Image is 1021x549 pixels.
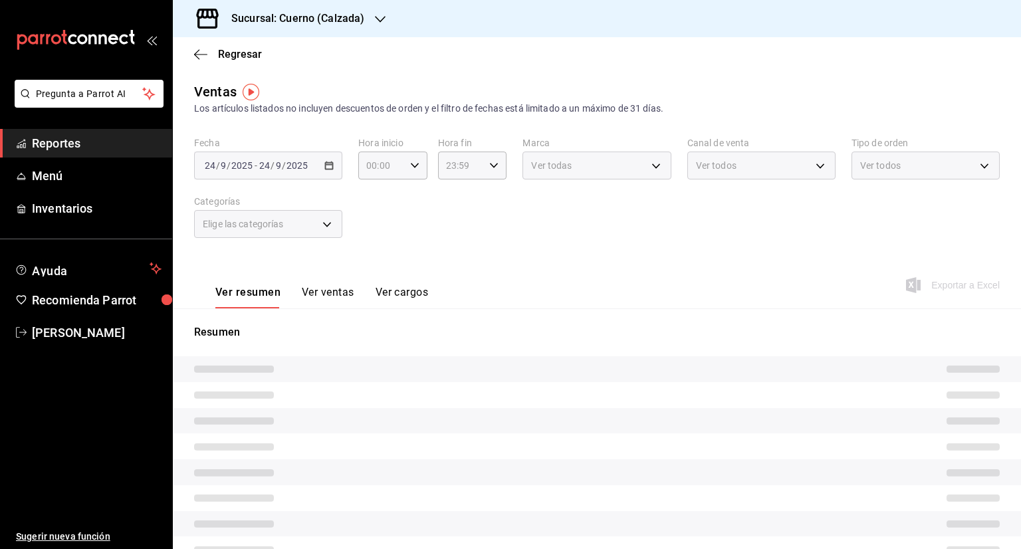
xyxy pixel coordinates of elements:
[194,48,262,60] button: Regresar
[358,138,427,148] label: Hora inicio
[275,160,282,171] input: --
[194,82,237,102] div: Ventas
[194,138,342,148] label: Fecha
[146,35,157,45] button: open_drawer_menu
[215,286,281,308] button: Ver resumen
[221,11,364,27] h3: Sucursal: Cuerno (Calzada)
[696,159,737,172] span: Ver todos
[231,160,253,171] input: ----
[32,167,162,185] span: Menú
[32,261,144,276] span: Ayuda
[255,160,257,171] span: -
[438,138,507,148] label: Hora fin
[286,160,308,171] input: ----
[32,324,162,342] span: [PERSON_NAME]
[16,530,162,544] span: Sugerir nueva función
[36,87,143,101] span: Pregunta a Parrot AI
[259,160,271,171] input: --
[204,160,216,171] input: --
[687,138,836,148] label: Canal de venta
[215,286,428,308] div: navigation tabs
[522,138,671,148] label: Marca
[218,48,262,60] span: Regresar
[194,197,342,206] label: Categorías
[282,160,286,171] span: /
[203,217,284,231] span: Elige las categorías
[851,138,1000,148] label: Tipo de orden
[227,160,231,171] span: /
[302,286,354,308] button: Ver ventas
[194,102,1000,116] div: Los artículos listados no incluyen descuentos de orden y el filtro de fechas está limitado a un m...
[531,159,572,172] span: Ver todas
[243,84,259,100] img: Tooltip marker
[220,160,227,171] input: --
[860,159,901,172] span: Ver todos
[32,291,162,309] span: Recomienda Parrot
[376,286,429,308] button: Ver cargos
[194,324,1000,340] p: Resumen
[15,80,164,108] button: Pregunta a Parrot AI
[32,199,162,217] span: Inventarios
[271,160,275,171] span: /
[9,96,164,110] a: Pregunta a Parrot AI
[32,134,162,152] span: Reportes
[216,160,220,171] span: /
